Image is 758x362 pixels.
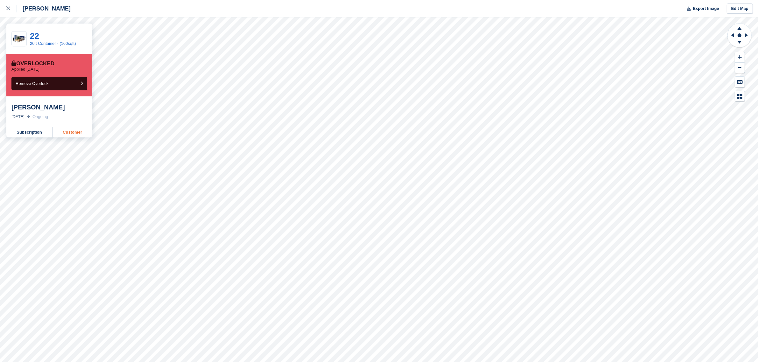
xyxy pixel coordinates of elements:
[32,114,48,120] div: Ongoing
[735,77,745,87] button: Keyboard Shortcuts
[6,127,53,137] a: Subscription
[727,3,753,14] a: Edit Map
[683,3,719,14] button: Export Image
[735,52,745,63] button: Zoom In
[11,60,54,67] div: Overlocked
[53,127,92,137] a: Customer
[30,31,39,41] a: 22
[11,67,39,72] p: Applied [DATE]
[11,114,25,120] div: [DATE]
[17,5,71,12] div: [PERSON_NAME]
[27,115,30,118] img: arrow-right-light-icn-cde0832a797a2874e46488d9cf13f60e5c3a73dbe684e267c42b8395dfbc2abf.svg
[11,77,87,90] button: Remove Overlock
[12,33,26,45] img: 20-ft-container.jpg
[16,81,48,86] span: Remove Overlock
[11,103,87,111] div: [PERSON_NAME]
[693,5,719,12] span: Export Image
[735,91,745,101] button: Map Legend
[735,63,745,73] button: Zoom Out
[30,41,76,46] a: 20ft Container - (160sqft)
